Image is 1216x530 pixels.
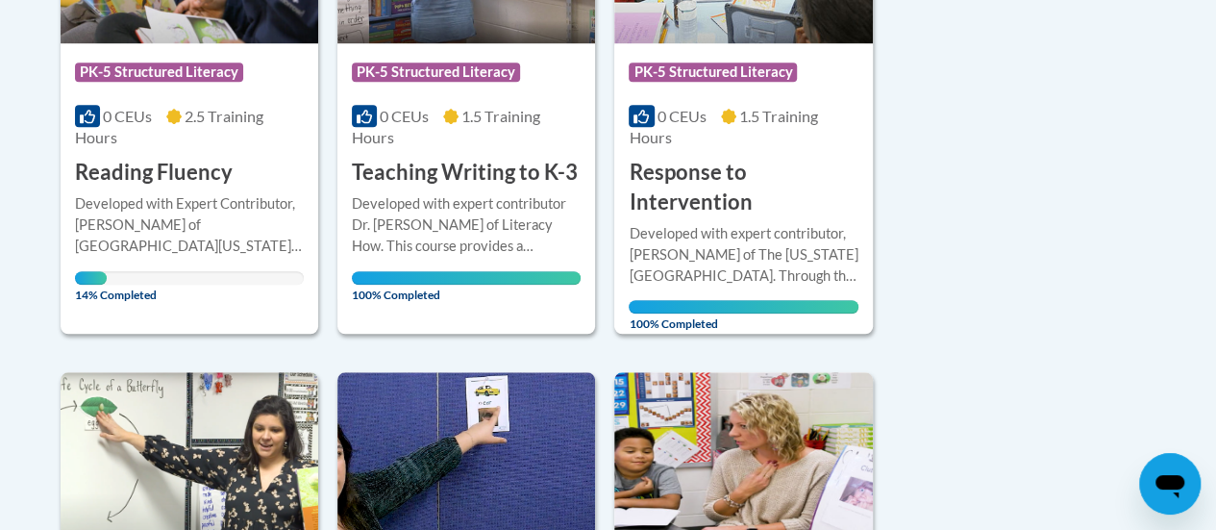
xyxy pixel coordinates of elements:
span: 0 CEUs [103,107,152,125]
div: Developed with expert contributor Dr. [PERSON_NAME] of Literacy How. This course provides a resea... [352,193,581,257]
div: Your progress [352,271,581,285]
h3: Teaching Writing to K-3 [352,158,578,188]
span: 14% Completed [75,271,107,302]
span: 100% Completed [352,271,581,302]
span: 0 CEUs [658,107,707,125]
h3: Reading Fluency [75,158,233,188]
iframe: Button to launch messaging window [1139,453,1201,515]
div: Developed with Expert Contributor, [PERSON_NAME] of [GEOGRAPHIC_DATA][US_STATE], [GEOGRAPHIC_DATA... [75,193,304,257]
span: 100% Completed [629,300,857,331]
div: Your progress [75,271,107,285]
span: PK-5 Structured Literacy [75,63,243,82]
span: PK-5 Structured Literacy [629,63,797,82]
div: Developed with expert contributor, [PERSON_NAME] of The [US_STATE][GEOGRAPHIC_DATA]. Through this... [629,223,857,287]
div: Your progress [629,300,857,314]
span: PK-5 Structured Literacy [352,63,520,82]
span: 0 CEUs [380,107,429,125]
h3: Response to Intervention [629,158,857,217]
